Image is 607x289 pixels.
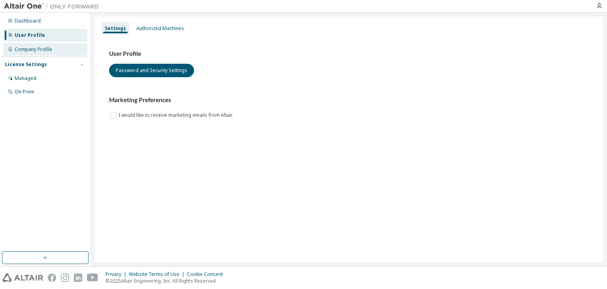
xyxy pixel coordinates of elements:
div: Company Profile [15,46,52,53]
button: Password and Security Settings [109,64,194,77]
h3: Marketing Preferences [109,96,589,104]
div: Dashboard [15,18,41,24]
div: Website Terms of Use [129,271,187,278]
img: altair_logo.svg [2,274,43,282]
label: I would like to receive marketing emails from Altair [119,110,234,120]
img: Altair One [4,2,103,10]
div: Managed [15,75,36,82]
img: youtube.svg [87,274,98,282]
p: © 2025 Altair Engineering, Inc. All Rights Reserved. [106,278,228,284]
div: Privacy [106,271,129,278]
div: License Settings [5,61,47,68]
img: linkedin.svg [74,274,82,282]
h3: User Profile [109,50,589,58]
div: Settings [105,25,126,32]
div: On Prem [15,89,34,95]
div: Cookie Consent [187,271,228,278]
div: Authorized Machines [136,25,184,32]
img: instagram.svg [61,274,69,282]
div: User Profile [15,32,45,38]
img: facebook.svg [48,274,56,282]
